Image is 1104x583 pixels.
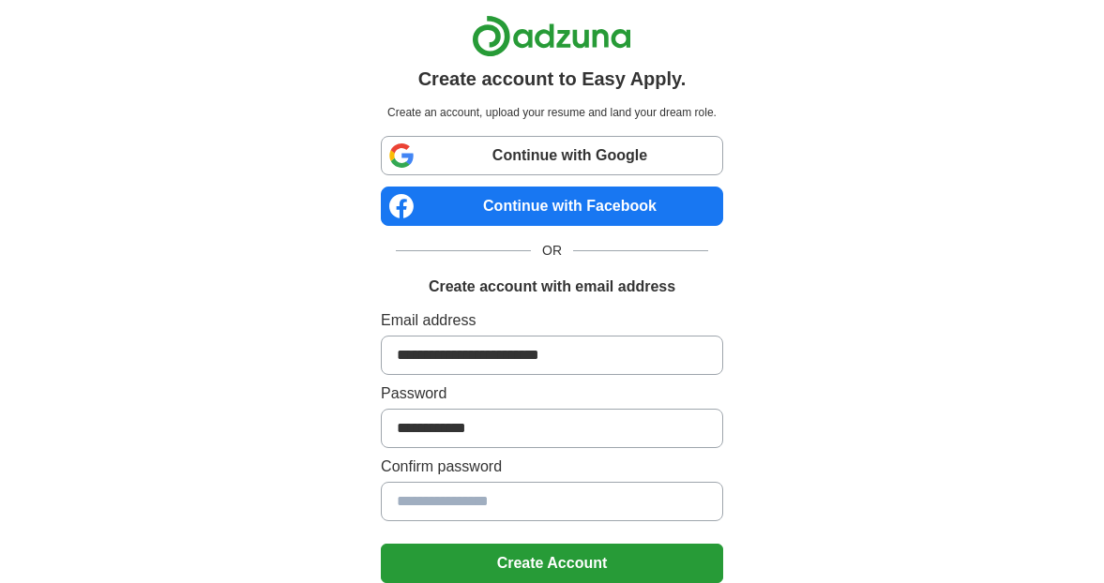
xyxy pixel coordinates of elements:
span: OR [531,241,573,261]
label: Password [381,382,723,405]
h1: Create account with email address [429,276,675,298]
a: Continue with Facebook [381,187,723,226]
h1: Create account to Easy Apply. [418,65,687,93]
label: Email address [381,309,723,332]
label: Confirm password [381,456,723,478]
button: Create Account [381,544,723,583]
a: Continue with Google [381,136,723,175]
img: Adzuna logo [472,15,631,57]
p: Create an account, upload your resume and land your dream role. [385,104,719,121]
